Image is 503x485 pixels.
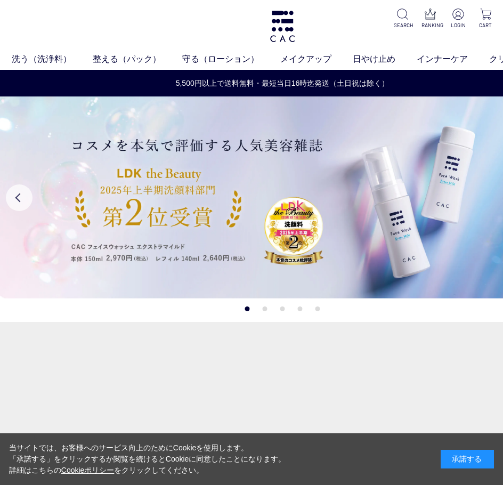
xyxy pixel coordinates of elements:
[477,21,494,29] p: CART
[9,442,286,476] div: 当サイトでは、お客様へのサービス向上のためにCookieを使用します。 「承諾する」をクリックするか閲覧を続けるとCookieに同意したことになります。 詳細はこちらの をクリックしてください。
[182,53,280,66] a: 守る（ローション）
[12,53,93,66] a: 洗う（洗浄料）
[280,53,353,66] a: メイクアップ
[421,9,439,29] a: RANKING
[353,53,417,66] a: 日やけ止め
[6,184,33,211] button: Previous
[263,306,267,311] button: 2 of 5
[93,53,182,66] a: 整える（パック）
[449,21,467,29] p: LOGIN
[394,21,411,29] p: SEARCH
[441,450,494,468] div: 承諾する
[394,9,411,29] a: SEARCH
[449,9,467,29] a: LOGIN
[421,21,439,29] p: RANKING
[315,306,320,311] button: 5 of 5
[245,306,250,311] button: 1 of 5
[280,306,285,311] button: 3 of 5
[417,53,489,66] a: インナーケア
[477,9,494,29] a: CART
[269,11,296,42] img: logo
[61,466,115,474] a: Cookieポリシー
[298,306,303,311] button: 4 of 5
